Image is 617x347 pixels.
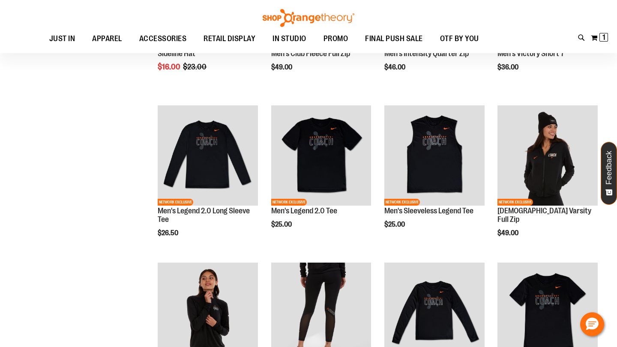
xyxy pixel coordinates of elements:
[365,29,423,48] span: FINAL PUSH SALE
[271,199,307,206] span: NETWORK EXCLUSIVE
[601,142,617,205] button: Feedback - Show survey
[131,29,195,49] a: ACCESSORIES
[384,49,469,58] a: Men's Intensity Quarter Zip
[497,206,591,224] a: [DEMOGRAPHIC_DATA] Varsity Full Zip
[384,221,406,228] span: $25.00
[384,206,473,215] a: Men's Sleeveless Legend Tee
[580,312,604,336] button: Hello, have a question? Let’s chat.
[384,63,407,71] span: $46.00
[271,49,350,58] a: Men's Club Fleece Full Zip
[497,63,520,71] span: $36.00
[315,29,357,49] a: PROMO
[158,206,250,224] a: Men's Legend 2.0 Long Sleeve Tee
[264,29,315,48] a: IN STUDIO
[271,221,293,228] span: $25.00
[497,229,520,237] span: $49.00
[605,151,613,185] span: Feedback
[497,105,598,207] a: OTF Ladies Coach FA23 Varsity Full Zip - Black primary imageNETWORK EXCLUSIVE
[204,29,255,48] span: RETAIL DISPLAY
[380,101,489,250] div: product
[49,29,75,48] span: JUST IN
[139,29,187,48] span: ACCESSORIES
[158,229,180,237] span: $26.50
[273,29,306,48] span: IN STUDIO
[497,49,567,58] a: Men's Victory Short 7"
[271,105,371,206] img: OTF Mens Coach FA23 Legend 2.0 SS Tee - Black primary image
[92,29,122,48] span: APPAREL
[158,105,258,207] a: OTF Mens Coach FA23 Legend 2.0 LS Tee - Black primary imageNETWORK EXCLUSIVE
[384,105,485,207] a: OTF Mens Coach FA23 Legend Sleeveless Tee - Black primary imageNETWORK EXCLUSIVE
[493,101,602,258] div: product
[271,206,337,215] a: Men's Legend 2.0 Tee
[41,29,84,49] a: JUST IN
[261,9,356,27] img: Shop Orangetheory
[497,105,598,206] img: OTF Ladies Coach FA23 Varsity Full Zip - Black primary image
[183,63,208,71] span: $23.00
[440,29,479,48] span: OTF BY YOU
[323,29,348,48] span: PROMO
[271,63,294,71] span: $49.00
[158,199,193,206] span: NETWORK EXCLUSIVE
[431,29,488,49] a: OTF BY YOU
[158,63,182,71] span: $16.00
[356,29,431,49] a: FINAL PUSH SALE
[271,105,371,207] a: OTF Mens Coach FA23 Legend 2.0 SS Tee - Black primary imageNETWORK EXCLUSIVE
[384,199,420,206] span: NETWORK EXCLUSIVE
[384,105,485,206] img: OTF Mens Coach FA23 Legend Sleeveless Tee - Black primary image
[158,105,258,206] img: OTF Mens Coach FA23 Legend 2.0 LS Tee - Black primary image
[158,49,195,58] a: Sideline Hat
[267,101,376,250] div: product
[497,199,533,206] span: NETWORK EXCLUSIVE
[153,101,262,258] div: product
[602,33,605,42] span: 1
[84,29,131,49] a: APPAREL
[195,29,264,49] a: RETAIL DISPLAY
